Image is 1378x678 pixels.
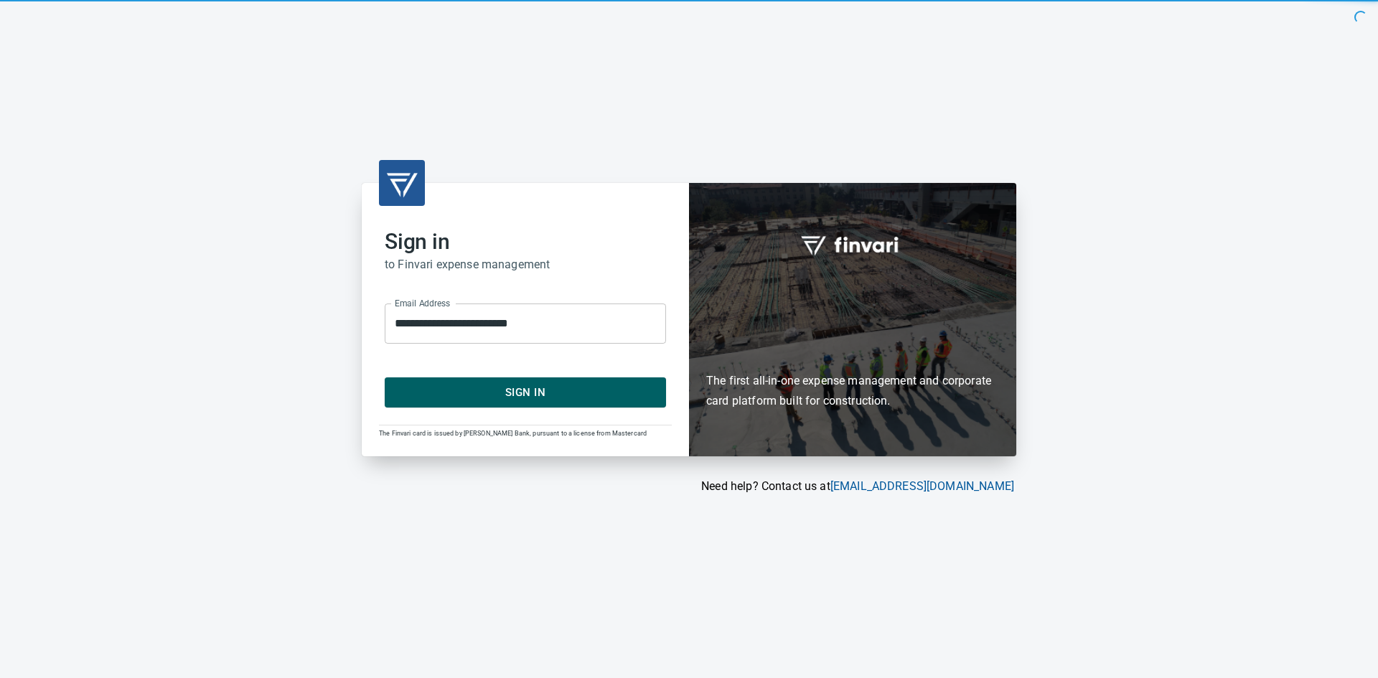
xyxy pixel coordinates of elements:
h6: to Finvari expense management [385,255,666,275]
button: Sign In [385,377,666,408]
img: fullword_logo_white.png [799,228,906,261]
span: The Finvari card is issued by [PERSON_NAME] Bank, pursuant to a license from Mastercard [379,430,647,437]
div: Finvari [689,183,1016,456]
h2: Sign in [385,229,666,255]
p: Need help? Contact us at [362,478,1014,495]
a: [EMAIL_ADDRESS][DOMAIN_NAME] [830,479,1014,493]
h6: The first all-in-one expense management and corporate card platform built for construction. [706,288,999,412]
span: Sign In [400,383,650,402]
img: transparent_logo.png [385,166,419,200]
